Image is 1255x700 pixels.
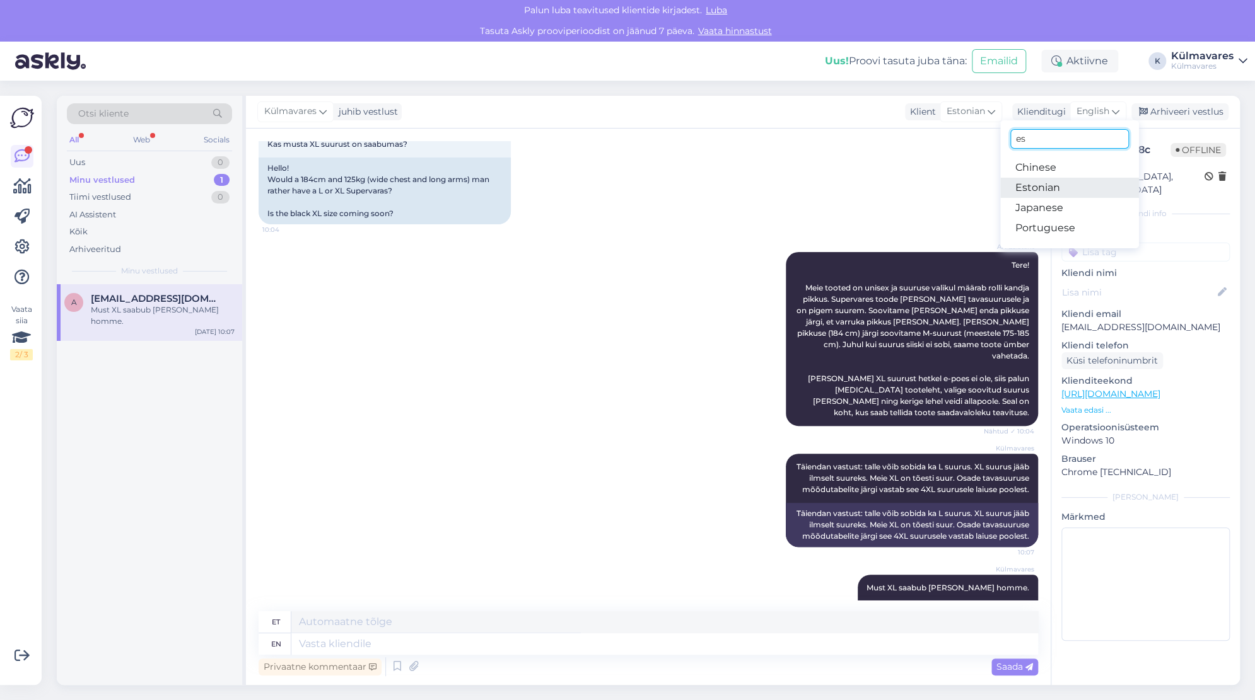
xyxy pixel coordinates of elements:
[259,158,511,224] div: Hello! Would a 184cm and 125kg (wide chest and long arms) man rather have a L or XL Supervaras? I...
[1000,198,1139,218] a: Japanese
[1061,227,1230,240] p: Kliendi tag'id
[1171,51,1247,71] a: KülmavaresKülmavares
[1062,285,1215,299] input: Lisa nimi
[78,107,129,120] span: Otsi kliente
[1061,267,1230,280] p: Kliendi nimi
[1012,105,1066,118] div: Klienditugi
[1061,374,1230,387] p: Klienditeekond
[1061,452,1230,466] p: Brauser
[69,191,131,204] div: Tiimi vestlused
[987,565,1034,574] span: Külmavares
[867,583,1029,592] span: Must XL saabub [PERSON_NAME] homme.
[1061,339,1230,352] p: Kliendi telefon
[271,633,281,655] div: en
[211,156,230,169] div: 0
[1061,321,1230,334] p: [EMAIL_ADDRESS][DOMAIN_NAME]
[131,132,153,148] div: Web
[91,304,235,327] div: Must XL saabub [PERSON_NAME] homme.
[272,611,280,633] div: et
[69,209,116,221] div: AI Assistent
[71,297,77,307] span: a
[214,174,230,186] div: 1
[987,444,1034,453] span: Külmavares
[1000,218,1139,238] a: Portuguese
[984,427,1034,436] span: Nähtud ✓ 10:04
[987,242,1034,251] span: AI Assistent
[195,327,235,336] div: [DATE] 10:07
[1000,158,1139,178] a: Chinese
[996,661,1033,672] span: Saada
[1061,466,1230,479] p: Chrome [TECHNICAL_ID]
[67,132,81,148] div: All
[10,349,33,360] div: 2 / 3
[947,105,985,118] span: Estonian
[786,503,1038,547] div: Täiendan vastust: talle võib sobida ka L suurus. XL suurus jääb ilmselt suureks. Meie XL on tõest...
[1061,307,1230,321] p: Kliendi email
[1171,61,1234,71] div: Külmavares
[905,105,936,118] div: Klient
[1148,52,1166,70] div: K
[1000,178,1139,198] a: Estonian
[1061,208,1230,219] div: Kliendi info
[1061,405,1230,416] p: Vaata edasi ...
[211,191,230,204] div: 0
[1061,352,1163,369] div: Küsi telefoninumbrit
[1061,491,1230,503] div: [PERSON_NAME]
[1131,103,1229,120] div: Arhiveeri vestlus
[1061,421,1230,434] p: Operatsioonisüsteem
[825,55,849,67] b: Uus!
[825,54,967,69] div: Proovi tasuta juba täna:
[1061,434,1230,447] p: Windows 10
[1061,388,1160,399] a: [URL][DOMAIN_NAME]
[1061,510,1230,524] p: Märkmed
[259,658,382,675] div: Privaatne kommentaar
[69,243,121,256] div: Arhiveeritud
[972,49,1026,73] button: Emailid
[69,226,88,238] div: Kõik
[1061,243,1230,261] input: Lisa tag
[264,105,317,118] span: Külmavares
[702,4,731,16] span: Luba
[121,265,178,277] span: Minu vestlused
[201,132,232,148] div: Socials
[1041,50,1118,72] div: Aktiivne
[1010,129,1129,149] input: Kirjuta, millist tag'i otsid
[1170,143,1226,157] span: Offline
[1077,105,1109,118] span: English
[694,25,776,37] a: Vaata hinnastust
[262,225,310,234] span: 10:04
[797,462,1031,494] span: Täiendan vastust: talle võib sobida ka L suurus. XL suurus jääb ilmselt suureks. Meie XL on tõest...
[1171,51,1234,61] div: Külmavares
[10,106,34,130] img: Askly Logo
[334,105,398,118] div: juhib vestlust
[69,174,135,186] div: Minu vestlused
[69,156,85,169] div: Uus
[91,293,222,304] span: astikene@gmail.com
[987,548,1034,557] span: 10:07
[10,304,33,360] div: Vaata siia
